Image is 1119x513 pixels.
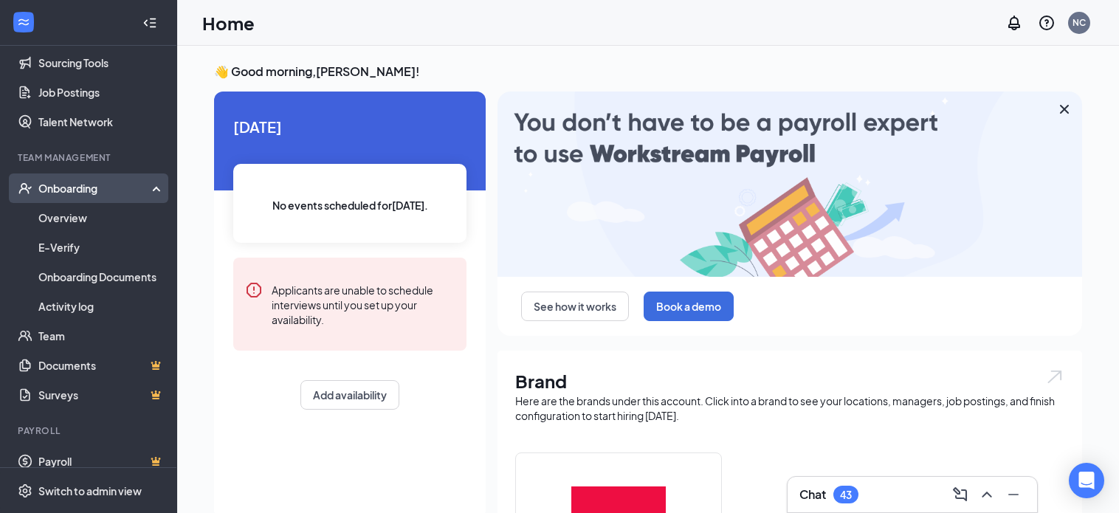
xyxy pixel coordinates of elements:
[272,281,455,327] div: Applicants are unable to schedule interviews until you set up your availability.
[521,292,629,321] button: See how it works
[1002,483,1025,506] button: Minimize
[300,380,399,410] button: Add availability
[497,92,1082,277] img: payroll-large.gif
[515,368,1064,393] h1: Brand
[18,424,162,437] div: Payroll
[1056,100,1073,118] svg: Cross
[214,63,1082,80] h3: 👋 Good morning, [PERSON_NAME] !
[1038,14,1056,32] svg: QuestionInfo
[233,115,466,138] span: [DATE]
[272,197,428,213] span: No events scheduled for [DATE] .
[1005,486,1022,503] svg: Minimize
[38,483,142,498] div: Switch to admin view
[202,10,255,35] h1: Home
[38,107,165,137] a: Talent Network
[18,181,32,196] svg: UserCheck
[142,16,157,30] svg: Collapse
[1069,463,1104,498] div: Open Intercom Messenger
[18,483,32,498] svg: Settings
[1045,368,1064,385] img: open.6027fd2a22e1237b5b06.svg
[38,447,165,476] a: PayrollCrown
[799,486,826,503] h3: Chat
[38,233,165,262] a: E-Verify
[38,292,165,321] a: Activity log
[38,203,165,233] a: Overview
[951,486,969,503] svg: ComposeMessage
[515,393,1064,423] div: Here are the brands under this account. Click into a brand to see your locations, managers, job p...
[38,380,165,410] a: SurveysCrown
[975,483,999,506] button: ChevronUp
[38,181,152,196] div: Onboarding
[948,483,972,506] button: ComposeMessage
[1072,16,1086,29] div: NC
[38,321,165,351] a: Team
[38,351,165,380] a: DocumentsCrown
[1005,14,1023,32] svg: Notifications
[245,281,263,299] svg: Error
[16,15,31,30] svg: WorkstreamLogo
[978,486,996,503] svg: ChevronUp
[38,48,165,78] a: Sourcing Tools
[38,78,165,107] a: Job Postings
[38,262,165,292] a: Onboarding Documents
[18,151,162,164] div: Team Management
[644,292,734,321] button: Book a demo
[840,489,852,501] div: 43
